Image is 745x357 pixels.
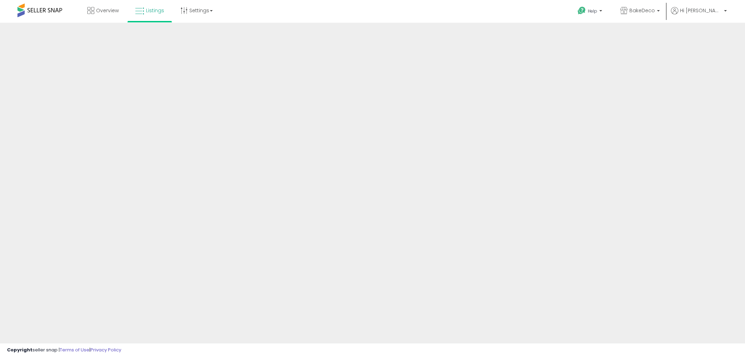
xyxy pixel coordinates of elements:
[146,7,164,14] span: Listings
[577,6,586,15] i: Get Help
[572,1,609,23] a: Help
[629,7,655,14] span: BakeDeco
[588,8,597,14] span: Help
[680,7,722,14] span: Hi [PERSON_NAME]
[671,7,727,23] a: Hi [PERSON_NAME]
[96,7,119,14] span: Overview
